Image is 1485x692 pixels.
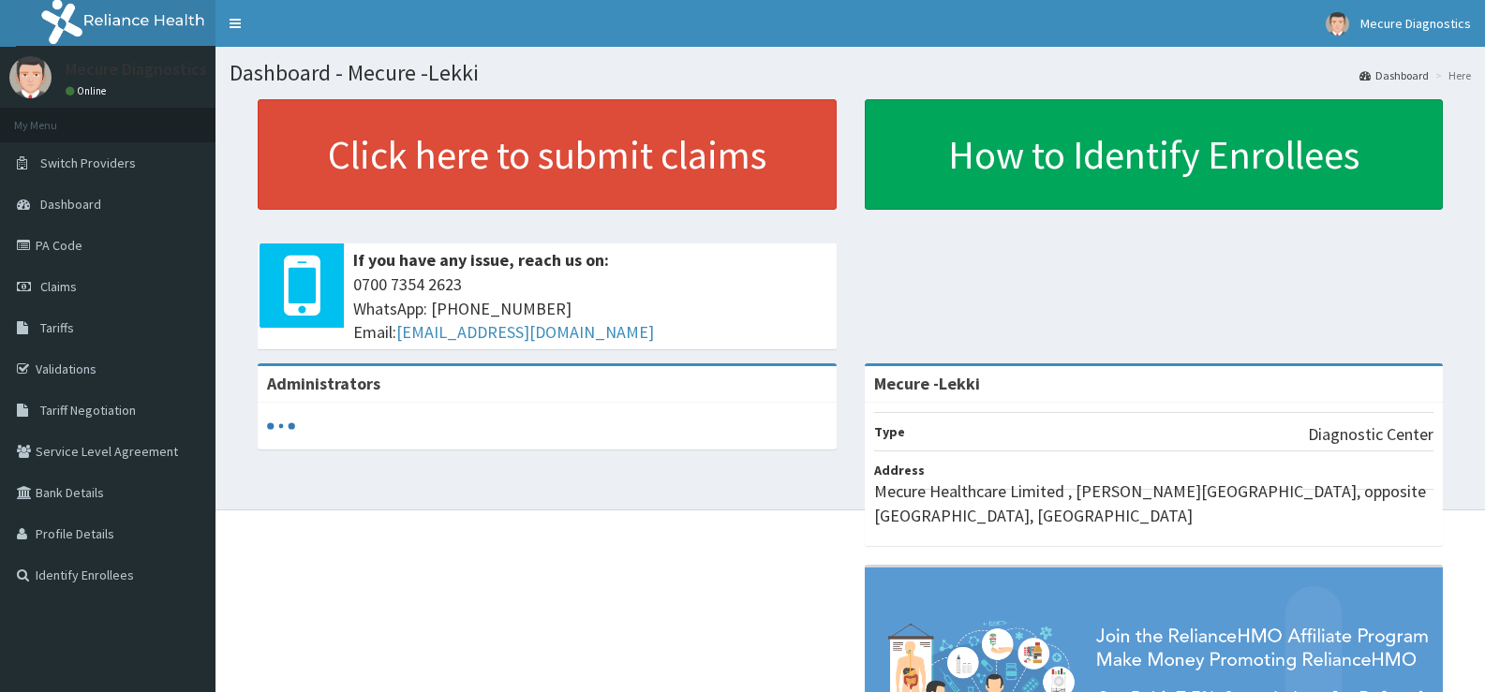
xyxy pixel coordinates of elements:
[258,99,837,210] a: Click here to submit claims
[353,272,827,345] span: 0700 7354 2623 WhatsApp: [PHONE_NUMBER] Email:
[874,423,905,440] b: Type
[9,56,52,98] img: User Image
[66,61,207,78] p: Mecure Diagnostics
[865,99,1444,210] a: How to Identify Enrollees
[66,84,111,97] a: Online
[40,402,136,419] span: Tariff Negotiation
[1326,12,1349,36] img: User Image
[1359,67,1429,83] a: Dashboard
[40,278,77,295] span: Claims
[874,479,1434,527] p: Mecure Healthcare Limited , [PERSON_NAME][GEOGRAPHIC_DATA], opposite [GEOGRAPHIC_DATA], [GEOGRAPH...
[874,462,925,479] b: Address
[230,61,1471,85] h1: Dashboard - Mecure -Lekki
[40,155,136,171] span: Switch Providers
[267,373,380,394] b: Administrators
[874,373,980,394] strong: Mecure -Lekki
[396,321,654,343] a: [EMAIL_ADDRESS][DOMAIN_NAME]
[1431,67,1471,83] li: Here
[40,319,74,336] span: Tariffs
[1360,15,1471,32] span: Mecure Diagnostics
[353,249,609,271] b: If you have any issue, reach us on:
[267,412,295,440] svg: audio-loading
[1308,422,1433,447] p: Diagnostic Center
[40,196,101,213] span: Dashboard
